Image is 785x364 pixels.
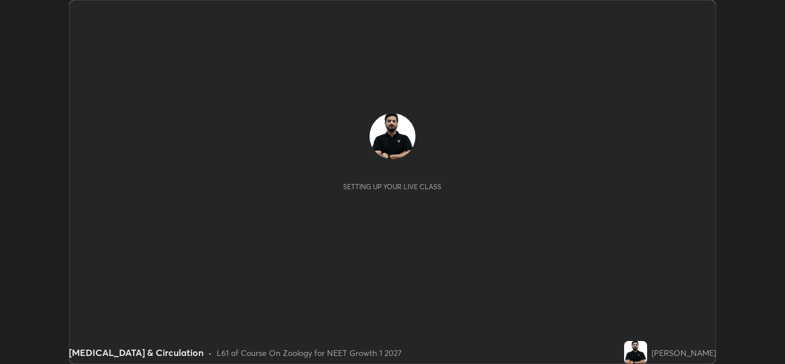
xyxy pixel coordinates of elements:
img: 54f690991e824e6993d50b0d6a1f1dc5.jpg [624,341,647,364]
div: [MEDICAL_DATA] & Circulation [69,346,203,359]
div: [PERSON_NAME] [652,347,716,359]
img: 54f690991e824e6993d50b0d6a1f1dc5.jpg [370,113,415,159]
div: L61 of Course On Zoology for NEET Growth 1 2027 [217,347,402,359]
div: • [208,347,212,359]
div: Setting up your live class [343,182,441,191]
